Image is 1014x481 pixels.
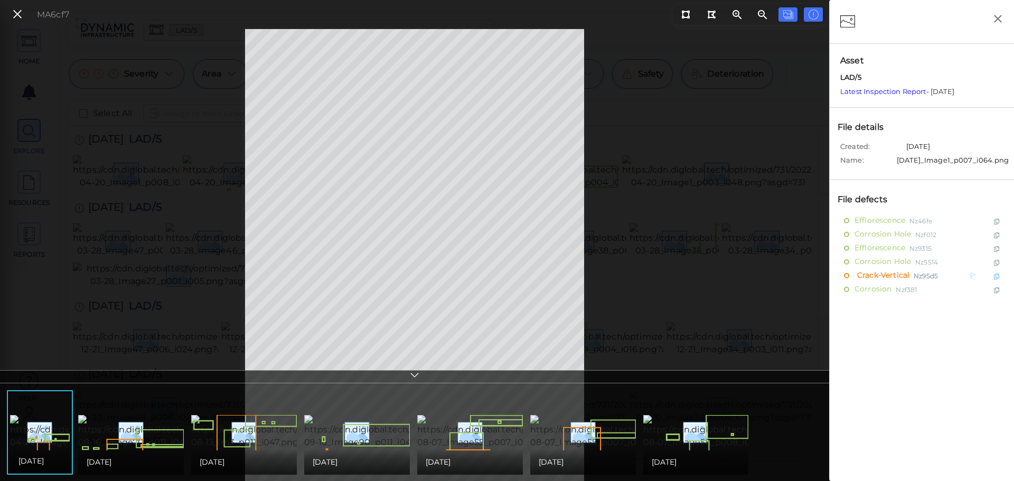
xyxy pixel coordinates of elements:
img: https://cdn.diglobal.tech/width210/731/2019-09-16_Image90_p011_i040.png?asgd=731 [304,415,492,449]
span: Created: [840,142,904,155]
span: Nzf381 [896,283,917,296]
div: Corrosion HoleNz5514 [835,255,1009,269]
div: CorrosionNzf381 [835,282,1009,296]
span: Nz95d5 [914,269,938,282]
span: [DATE]_Image1_p007_i064.png [897,155,1009,169]
span: [DATE] [539,456,564,468]
div: EfflorescenceNz9315 [835,241,1009,255]
span: - [DATE] [840,87,954,96]
img: https://cdn.diglobal.tech/width210/731/2016-08-07_Image55_p007_i024.png?asgd=731 [530,415,718,449]
a: Latest Inspection Report [840,87,926,96]
iframe: Chat [969,433,1006,473]
div: Crack-VerticalNz95d5 [835,269,1009,282]
span: [DATE] [426,456,451,468]
span: [DATE] [906,142,930,155]
span: Nz46fe [909,214,932,228]
span: Corrosion Hole [855,228,911,241]
img: https://cdn.diglobal.tech/width210/731/2021-08-16_Image70_p011_i040.png?asgd=731 [78,415,265,449]
div: File details [835,118,897,136]
span: Nzf012 [915,228,936,241]
div: MA6cf7 [37,8,69,21]
span: [DATE] [18,455,44,467]
span: LAD/5 [840,72,861,83]
img: https://cdn.diglobal.tech/width210/731/2017-08-07_Image55_p007_i027.png?asgd=731 [417,415,604,449]
span: Name: [840,155,894,169]
span: [DATE] [200,456,225,468]
span: [DATE] [87,456,112,468]
span: Asset [840,54,1003,67]
div: Corrosion HoleNzf012 [835,228,1009,241]
img: https://cdn.diglobal.tech/width210/731/2022-04-20_Image1_p006_i060.png?asgd=731 [10,415,199,449]
img: https://cdn.diglobal.tech/width210/731/2015-08-07_Image58_p008_i030.png?asgd=731 [643,415,830,449]
span: Efflorescence [855,214,905,228]
span: [DATE] [313,456,338,468]
span: Corrosion Hole [855,256,911,269]
span: Nz5514 [915,256,938,269]
span: [DATE] [652,456,677,468]
img: https://cdn.diglobal.tech/width210/731/2020-08-13_Im3_p011_i047.png?asgd=731 [191,415,381,449]
span: Corrosion [855,283,891,296]
span: Crack-Vertical [855,269,909,282]
span: Nz9315 [909,242,932,255]
div: EfflorescenceNz46fe [835,214,1009,228]
div: File defects [835,191,901,209]
span: Efflorescence [855,242,905,255]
